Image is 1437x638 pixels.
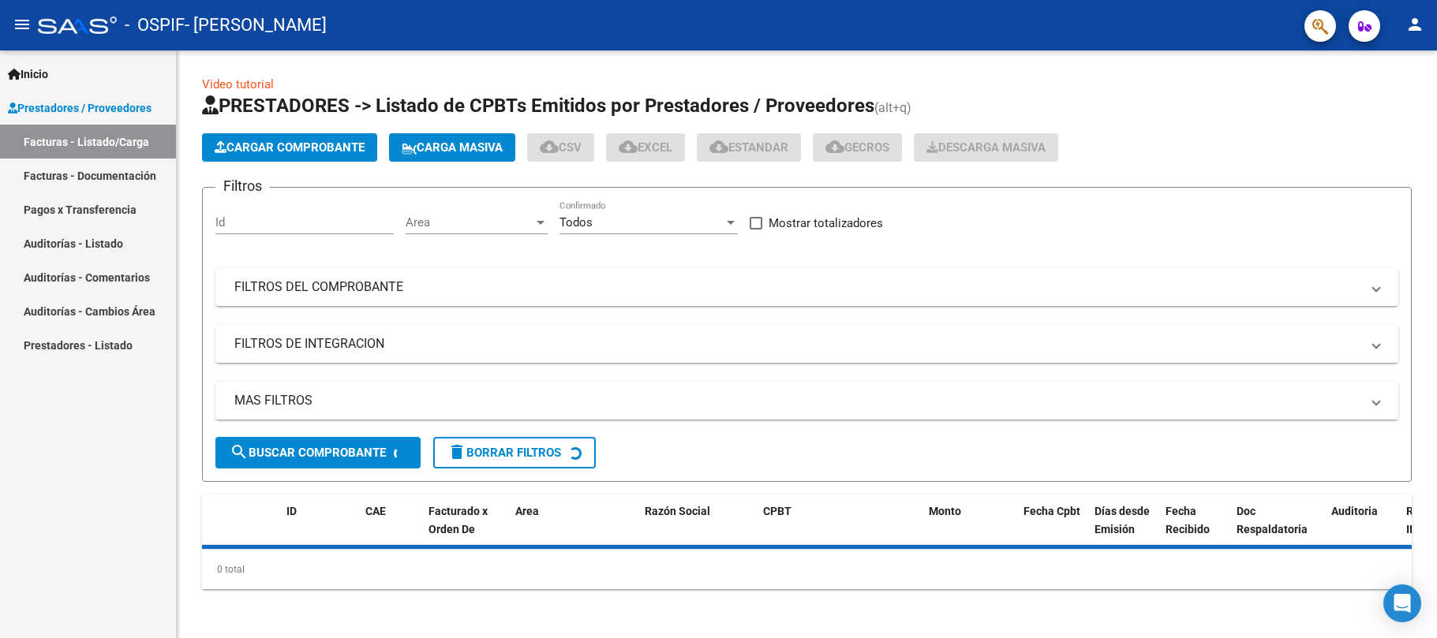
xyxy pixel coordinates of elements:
span: EXCEL [619,140,672,155]
mat-expansion-panel-header: MAS FILTROS [215,382,1398,420]
mat-expansion-panel-header: FILTROS DE INTEGRACION [215,325,1398,363]
button: Estandar [697,133,801,162]
datatable-header-cell: Facturado x Orden De [422,494,509,564]
datatable-header-cell: Razón Social [638,494,757,564]
span: Mostrar totalizadores [769,214,883,233]
mat-icon: cloud_download [619,137,638,156]
h3: Filtros [215,175,270,197]
mat-icon: cloud_download [709,137,728,156]
span: Borrar Filtros [447,446,561,460]
datatable-header-cell: Monto [922,494,1017,564]
button: EXCEL [606,133,685,162]
mat-icon: person [1405,15,1424,34]
span: Carga Masiva [402,140,503,155]
button: Buscar Comprobante [215,437,421,468]
a: Video tutorial [202,77,274,91]
datatable-header-cell: Area [509,494,616,564]
span: Inicio [8,65,48,83]
button: CSV [527,133,594,162]
mat-expansion-panel-header: FILTROS DEL COMPROBANTE [215,268,1398,306]
button: Carga Masiva [389,133,515,162]
mat-panel-title: FILTROS DE INTEGRACION [234,335,1360,353]
span: CAE [365,505,386,517]
app-download-masive: Descarga masiva de comprobantes (adjuntos) [914,133,1058,162]
span: Doc Respaldatoria [1237,505,1308,535]
div: Open Intercom Messenger [1383,584,1421,622]
span: Días desde Emisión [1095,505,1150,535]
span: Todos [559,215,593,229]
span: Prestadores / Proveedores [8,99,152,117]
mat-icon: menu [13,15,32,34]
span: Area [406,215,533,229]
mat-panel-title: MAS FILTROS [234,392,1360,409]
datatable-header-cell: Auditoria [1325,494,1400,564]
span: Estandar [709,140,788,155]
span: (alt+q) [874,100,911,115]
datatable-header-cell: Doc Respaldatoria [1230,494,1325,564]
span: - [PERSON_NAME] [185,8,327,43]
div: 0 total [202,550,1412,589]
span: Fecha Recibido [1166,505,1210,535]
span: Gecros [825,140,889,155]
datatable-header-cell: ID [280,494,359,564]
datatable-header-cell: CAE [359,494,422,564]
span: - OSPIF [125,8,185,43]
button: Gecros [813,133,902,162]
datatable-header-cell: Fecha Recibido [1159,494,1230,564]
mat-icon: delete [447,442,466,461]
span: Auditoria [1331,505,1378,517]
datatable-header-cell: CPBT [757,494,922,564]
mat-icon: cloud_download [825,137,844,156]
mat-panel-title: FILTROS DEL COMPROBANTE [234,278,1360,296]
button: Cargar Comprobante [202,133,377,162]
span: CPBT [763,505,791,517]
span: CSV [540,140,582,155]
button: Descarga Masiva [914,133,1058,162]
datatable-header-cell: Días desde Emisión [1088,494,1159,564]
span: Buscar Comprobante [230,446,386,460]
span: ID [286,505,297,517]
span: Descarga Masiva [926,140,1046,155]
mat-icon: cloud_download [540,137,559,156]
button: Borrar Filtros [433,437,596,468]
span: Fecha Cpbt [1023,505,1080,517]
datatable-header-cell: Fecha Cpbt [1017,494,1088,564]
span: Razón Social [645,505,710,517]
span: Facturado x Orden De [428,505,488,535]
span: Cargar Comprobante [215,140,365,155]
span: Area [515,505,539,517]
mat-icon: search [230,442,249,461]
span: Monto [929,505,961,517]
span: PRESTADORES -> Listado de CPBTs Emitidos por Prestadores / Proveedores [202,95,874,117]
